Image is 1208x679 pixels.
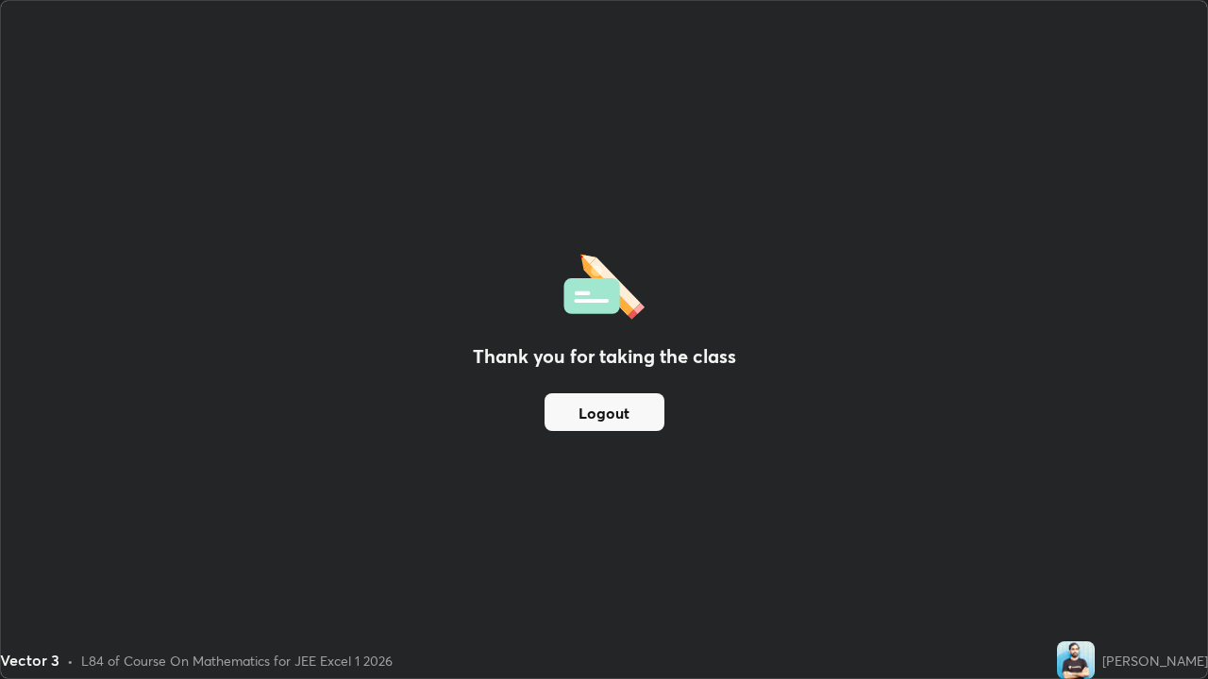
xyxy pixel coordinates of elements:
[563,248,645,320] img: offlineFeedback.1438e8b3.svg
[1102,651,1208,671] div: [PERSON_NAME]
[1057,641,1095,679] img: 41f1aa9c7ca44fd2ad61e2e528ab5424.jpg
[545,393,664,431] button: Logout
[81,651,393,671] div: L84 of Course On Mathematics for JEE Excel 1 2026
[473,342,736,371] h2: Thank you for taking the class
[67,651,74,671] div: •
